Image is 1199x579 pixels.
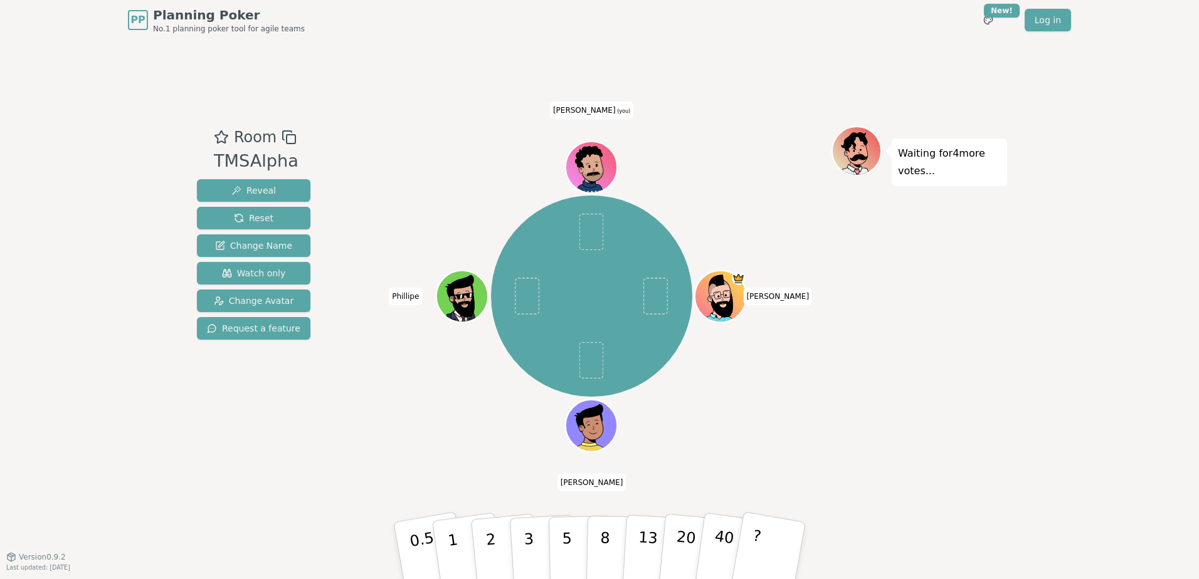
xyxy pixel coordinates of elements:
span: Version 0.9.2 [19,552,66,562]
a: Log in [1025,9,1071,31]
span: Room [234,126,277,149]
div: New! [984,4,1020,18]
span: Last updated: [DATE] [6,564,70,571]
button: New! [977,9,1000,31]
span: Click to change your name [550,102,633,119]
button: Add as favourite [214,126,229,149]
span: Click to change your name [557,473,626,491]
span: Click to change your name [743,288,812,305]
span: (you) [616,108,631,114]
button: Change Avatar [197,289,310,312]
button: Reveal [197,179,310,202]
button: Version0.9.2 [6,552,66,562]
span: Request a feature [207,322,300,335]
button: Change Name [197,234,310,257]
p: Waiting for 4 more votes... [898,145,1001,180]
div: TMSAlpha [214,149,298,174]
span: Watch only [222,267,286,279]
button: Click to change your avatar [568,143,616,192]
span: Toce is the host [732,272,746,285]
a: PPPlanning PokerNo.1 planning poker tool for agile teams [128,6,305,34]
span: PP [130,13,145,28]
span: Click to change your name [389,288,422,305]
button: Watch only [197,262,310,284]
span: Change Name [215,239,292,252]
span: Reveal [231,184,276,197]
span: No.1 planning poker tool for agile teams [153,24,305,34]
button: Request a feature [197,317,310,340]
span: Change Avatar [214,295,294,307]
span: Reset [234,212,273,224]
span: Planning Poker [153,6,305,24]
button: Reset [197,207,310,229]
